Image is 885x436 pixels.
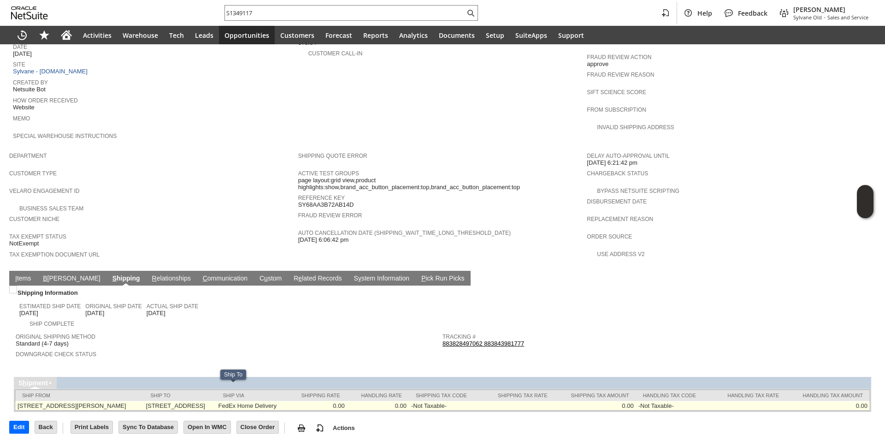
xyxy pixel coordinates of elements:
span: Netsuite Bot [13,86,46,93]
td: [STREET_ADDRESS] [143,401,216,411]
a: Auto Cancellation Date (shipping_wait_time_long_threshold_date) [298,230,511,236]
iframe: Click here to launch Oracle Guided Learning Help Panel [857,185,873,218]
span: [DATE] [19,310,38,317]
a: Actions [329,424,359,431]
td: 0.00 [347,401,409,411]
a: Items [13,275,33,283]
div: Handling Tax Rate [719,393,779,398]
a: Delay Auto-Approval Until [587,153,669,159]
a: Reference Key [298,195,345,201]
a: Tracking # [442,334,476,340]
div: Ship From [22,393,136,398]
span: [DATE] 6:06:42 pm [298,236,349,244]
a: Sylvane - [DOMAIN_NAME] [13,68,90,75]
div: Shipping Tax Code [416,393,476,398]
div: Shipping Rate [294,393,340,398]
div: Handling Rate [354,393,402,398]
a: Customer Type [9,170,57,177]
span: S [112,275,117,282]
a: Use Address V2 [597,251,644,257]
a: Disbursement Date [587,198,647,205]
a: 883828497062 883843981777 [442,340,524,347]
td: FedEx Home Delivery [216,401,288,411]
img: add-record.svg [314,423,325,434]
td: -Not Taxable- [636,401,712,411]
a: Fraud Review Error [298,212,362,219]
svg: Shortcuts [39,30,50,41]
input: Close Order [237,421,278,433]
a: Documents [433,26,480,44]
a: Memo [13,115,30,122]
a: Bypass NetSuite Scripting [597,188,679,194]
a: Velaro Engagement ID [9,188,79,194]
div: Ship To [150,393,209,398]
div: Handling Tax Code [643,393,705,398]
a: Special Warehouse Instructions [13,133,117,139]
a: Fraud Review Action [587,54,651,60]
span: h [23,379,27,387]
a: Shipment [18,379,48,387]
a: Warehouse [117,26,164,44]
span: P [421,275,425,282]
a: Shipping Quote Error [298,153,367,159]
a: SuiteApps [510,26,553,44]
span: [DATE] [13,50,32,58]
span: Reports [363,31,388,40]
span: R [152,275,157,282]
a: Support [553,26,590,44]
a: Estimated Ship Date [19,303,81,310]
a: Tax Exempt Status [9,233,66,240]
svg: Search [465,7,476,18]
div: Ship Via [223,393,281,398]
svg: Home [61,30,72,41]
span: Opportunities [224,31,269,40]
a: Analytics [394,26,433,44]
a: Communication [201,275,250,283]
span: B [43,275,47,282]
td: 0.00 [786,401,870,411]
span: approve [587,60,608,68]
span: SuiteApps [515,31,547,40]
a: Business Sales Team [19,205,83,212]
td: [STREET_ADDRESS][PERSON_NAME] [15,401,143,411]
a: Fraud Review Reason [587,72,654,78]
span: u [264,275,268,282]
a: Customer Niche [9,216,59,222]
span: Forecast [325,31,352,40]
span: - [824,14,826,21]
a: Order Source [587,233,632,240]
input: Back [35,421,57,433]
span: C [203,275,207,282]
span: Support [558,31,584,40]
span: Website [13,104,35,111]
span: [PERSON_NAME] [793,5,868,14]
a: Shipping [110,275,142,283]
a: Leads [189,26,219,44]
a: Actual Ship Date [147,303,198,310]
a: Department [9,153,47,159]
a: Ship Complete [29,321,74,327]
a: Original Ship Date [85,303,142,310]
td: 0.00 [287,401,347,411]
img: print.svg [296,423,307,434]
span: Tech [169,31,184,40]
input: Sync To Database [119,421,177,433]
a: From Subscription [587,107,646,113]
a: Pick Run Picks [419,275,466,283]
span: [DATE] 6:21:42 pm [587,159,637,167]
a: Setup [480,26,510,44]
a: Customer Call-in [308,50,363,57]
span: SY68AA3B72AB14D [298,201,354,209]
a: Original Shipping Method [16,334,95,340]
span: Activities [83,31,112,40]
span: Warehouse [123,31,158,40]
img: Unchecked [9,286,17,293]
input: Edit [10,421,29,433]
span: Sylvane Old [793,14,822,21]
span: NotExempt [9,240,39,247]
div: Shipping Tax Rate [490,393,548,398]
div: Ship To [224,371,242,378]
input: Open In WMC [184,421,230,433]
input: Print Labels [71,421,112,433]
div: Handling Tax Amount [793,393,863,398]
